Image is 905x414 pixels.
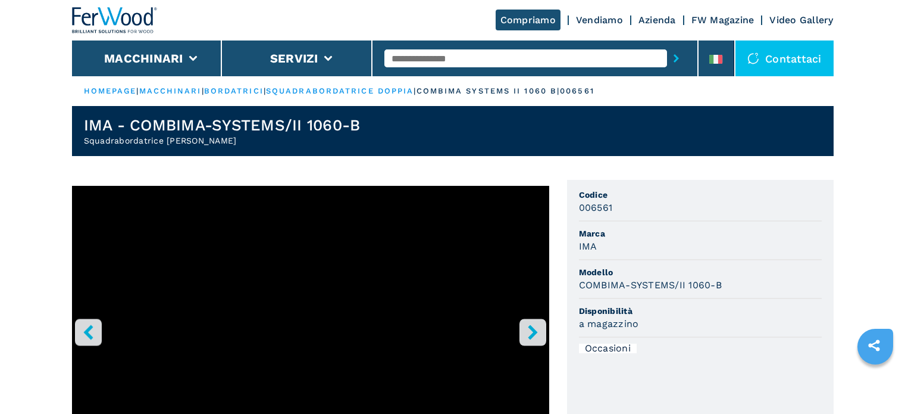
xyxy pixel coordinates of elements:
[270,51,318,66] button: Servizi
[691,14,754,26] a: FW Magazine
[638,14,676,26] a: Azienda
[204,86,264,95] a: bordatrici
[579,278,722,292] h3: COMBIMA-SYSTEMS/II 1060-B
[769,14,833,26] a: Video Gallery
[417,86,560,97] p: combima systems ii 1060 b |
[139,86,202,95] a: macchinari
[414,86,416,95] span: |
[202,86,204,95] span: |
[579,201,613,214] h3: 006561
[264,86,266,95] span: |
[72,7,158,33] img: Ferwood
[519,319,546,345] button: right-button
[735,41,834,76] div: Contattaci
[667,45,685,72] button: submit-button
[579,228,822,239] span: Marca
[579,317,639,331] h3: a magazzino
[136,86,139,95] span: |
[579,266,822,278] span: Modello
[84,116,361,135] h1: IMA - COMBIMA-SYSTEMS/II 1060-B
[854,360,896,405] iframe: Chat
[75,319,102,345] button: left-button
[496,10,560,30] a: Compriamo
[579,344,637,353] div: Occasioni
[84,86,137,95] a: HOMEPAGE
[266,86,414,95] a: squadrabordatrice doppia
[84,135,361,147] h2: Squadrabordatrice [PERSON_NAME]
[859,331,889,360] a: sharethis
[579,239,597,253] h3: IMA
[747,52,759,64] img: Contattaci
[579,305,822,317] span: Disponibilità
[579,189,822,201] span: Codice
[104,51,183,66] button: Macchinari
[560,86,594,97] p: 006561
[576,14,623,26] a: Vendiamo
